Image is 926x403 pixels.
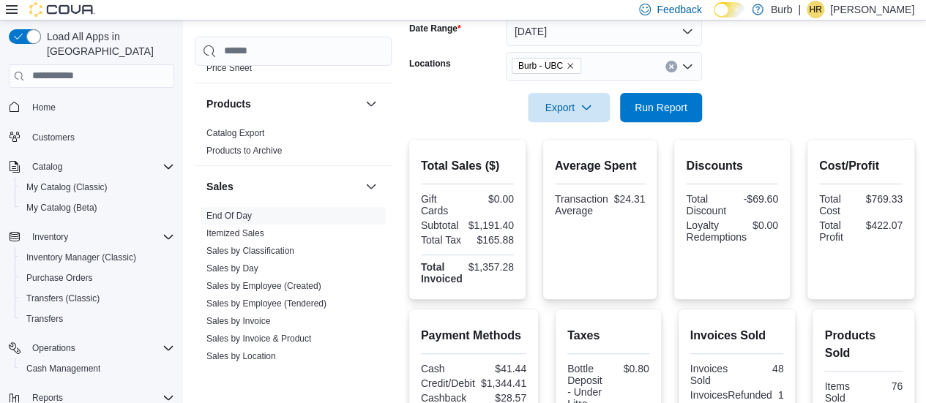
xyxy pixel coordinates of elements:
[421,157,514,175] h2: Total Sales ($)
[753,219,778,231] div: $0.00
[32,132,75,143] span: Customers
[20,199,174,216] span: My Catalog (Beta)
[32,102,56,113] span: Home
[206,228,264,238] a: Itemized Sales
[206,298,326,309] span: Sales by Employee (Tendered)
[20,360,174,377] span: Cash Management
[206,245,294,257] span: Sales by Classification
[15,197,180,218] button: My Catalog (Beta)
[682,61,693,72] button: Open list of options
[26,363,100,374] span: Cash Management
[26,158,174,176] span: Catalog
[20,199,103,216] a: My Catalog (Beta)
[20,249,142,266] a: Inventory Manager (Classic)
[481,377,526,389] div: $1,344.41
[206,334,311,344] a: Sales by Invoice & Product
[421,261,463,285] strong: Total Invoiced
[809,1,821,18] span: HR
[206,179,234,194] h3: Sales
[26,339,174,357] span: Operations
[506,17,702,46] button: [DATE]
[195,124,392,165] div: Products
[819,157,903,175] h2: Cost/Profit
[206,368,309,380] span: Sales by Location per Day
[206,146,282,156] a: Products to Archive
[206,333,311,344] span: Sales by Invoice & Product
[409,58,451,69] label: Locations
[206,210,252,222] span: End Of Day
[26,158,68,176] button: Catalog
[739,363,783,374] div: 48
[690,327,784,344] h2: Invoices Sold
[537,93,601,122] span: Export
[15,247,180,268] button: Inventory Manager (Classic)
[26,129,81,146] a: Customers
[20,249,174,266] span: Inventory Manager (Classic)
[26,202,97,214] span: My Catalog (Beta)
[3,97,180,118] button: Home
[867,380,903,392] div: 76
[20,178,113,196] a: My Catalog (Classic)
[206,145,282,157] span: Products to Archive
[477,363,526,374] div: $41.44
[555,157,645,175] h2: Average Spent
[15,309,180,329] button: Transfers
[20,178,174,196] span: My Catalog (Classic)
[20,290,174,307] span: Transfers (Classic)
[409,23,461,34] label: Date Range
[807,1,824,18] div: Harsha Ramasamy
[26,339,81,357] button: Operations
[206,280,321,292] span: Sales by Employee (Created)
[15,268,180,288] button: Purchase Orders
[20,310,69,328] a: Transfers
[421,193,465,216] div: Gift Cards
[470,193,514,205] div: $0.00
[690,389,772,401] div: InvoicesRefunded
[690,363,734,386] div: Invoices Sold
[195,59,392,83] div: Pricing
[26,252,136,263] span: Inventory Manager (Classic)
[3,157,180,177] button: Catalog
[206,128,264,138] a: Catalog Export
[206,97,251,111] h3: Products
[778,389,784,401] div: 1
[421,363,471,374] div: Cash
[32,161,62,173] span: Catalog
[206,298,326,309] a: Sales by Employee (Tendered)
[26,128,174,146] span: Customers
[20,310,174,328] span: Transfers
[771,1,793,18] p: Burb
[26,272,93,284] span: Purchase Orders
[421,219,463,231] div: Subtotal
[15,358,180,379] button: Cash Management
[468,219,514,231] div: $1,191.40
[26,228,74,246] button: Inventory
[206,281,321,291] a: Sales by Employee (Created)
[206,127,264,139] span: Catalog Export
[567,327,649,344] h2: Taxes
[26,313,63,325] span: Transfers
[864,193,903,205] div: $769.33
[819,193,858,216] div: Total Cost
[20,269,174,287] span: Purchase Orders
[686,219,747,243] div: Loyalty Redemptions
[528,93,610,122] button: Export
[566,61,575,70] button: Remove Burb - UBC from selection in this group
[421,234,465,246] div: Total Tax
[206,179,359,194] button: Sales
[665,61,677,72] button: Clear input
[15,288,180,309] button: Transfers (Classic)
[41,29,174,59] span: Load All Apps in [GEOGRAPHIC_DATA]
[206,63,252,73] a: Price Sheet
[206,316,270,326] a: Sales by Invoice
[686,193,729,216] div: Total Discount
[864,219,903,231] div: $422.07
[686,157,778,175] h2: Discounts
[611,363,649,374] div: $0.80
[3,338,180,358] button: Operations
[468,261,514,273] div: $1,357.28
[635,100,687,115] span: Run Report
[362,178,380,195] button: Sales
